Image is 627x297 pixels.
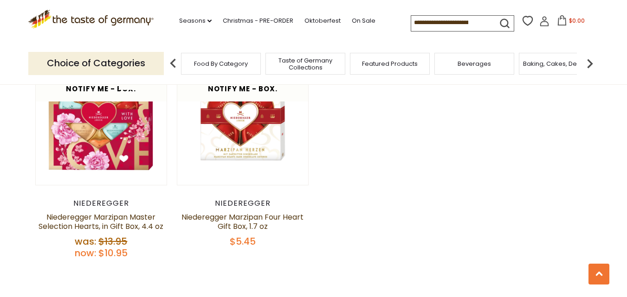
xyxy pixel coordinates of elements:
a: Seasons [179,16,212,26]
a: Food By Category [194,60,248,67]
label: Now: [75,246,96,259]
span: $10.95 [98,246,128,259]
div: Niederegger [35,199,168,208]
a: Featured Products [362,60,418,67]
a: Beverages [458,60,491,67]
button: $0.00 [551,15,591,29]
p: Choice of Categories [28,52,164,75]
a: Baking, Cakes, Desserts [523,60,595,67]
a: Oktoberfest [304,16,341,26]
a: Christmas - PRE-ORDER [223,16,293,26]
img: previous arrow [164,54,182,73]
img: Niederegger Marzipan Master Selection Hearts, in Gift Box, 4.4 oz [36,54,167,185]
label: Was: [75,235,96,248]
span: $0.00 [569,17,585,25]
a: Niederegger Marzipan Four Heart Gift Box, 1.7 oz [181,212,304,232]
img: Niederegger Marzipan Four Heart Gift Box, 1.7 oz [177,54,309,185]
span: $5.45 [230,235,256,248]
a: On Sale [352,16,375,26]
a: Taste of Germany Collections [268,57,343,71]
span: $13.95 [98,235,127,248]
div: Niederegger [177,199,309,208]
img: next arrow [581,54,599,73]
a: Niederegger Marzipan Master Selection Hearts, in Gift Box, 4.4 oz [39,212,163,232]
